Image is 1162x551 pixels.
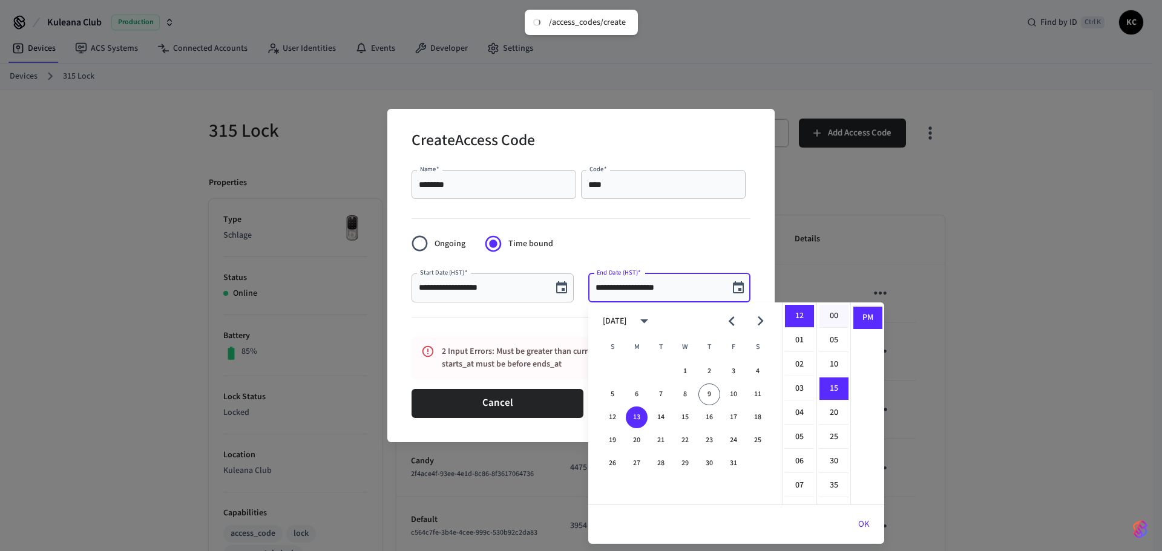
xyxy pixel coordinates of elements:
div: /access_codes/create [549,17,626,28]
img: SeamLogoGradient.69752ec5.svg [1133,520,1147,539]
li: 12 hours [785,305,814,328]
button: 24 [723,429,744,451]
button: 8 [674,383,696,405]
li: 20 minutes [819,402,849,425]
li: 5 hours [785,426,814,449]
button: 17 [723,406,744,428]
span: Ongoing [435,238,465,250]
li: 30 minutes [819,450,849,473]
button: 7 [650,383,672,405]
button: 27 [626,452,648,474]
div: [DATE] [603,315,626,328]
button: 11 [747,383,769,405]
button: 26 [602,452,623,474]
button: 6 [626,383,648,405]
span: Sunday [602,335,623,359]
label: Name [420,165,439,174]
button: 14 [650,406,672,428]
span: Wednesday [674,335,696,359]
li: 6 hours [785,450,814,473]
button: 12 [602,406,623,428]
button: 25 [747,429,769,451]
li: 25 minutes [819,426,849,449]
button: 19 [602,429,623,451]
label: End Date (HST) [597,268,641,277]
li: 5 minutes [819,329,849,352]
button: Choose date, selected date is Oct 9, 2025 [550,276,574,300]
button: 1 [674,360,696,382]
button: Next month [746,307,775,335]
label: Code [589,165,607,174]
li: 4 hours [785,402,814,425]
li: PM [853,307,882,329]
button: 20 [626,429,648,451]
button: Previous month [717,307,746,335]
span: Saturday [747,335,769,359]
ul: Select hours [783,302,816,504]
button: 31 [723,452,744,474]
button: 10 [723,383,744,405]
li: 0 minutes [819,305,849,328]
li: 3 hours [785,377,814,400]
button: 29 [674,452,696,474]
ul: Select minutes [816,302,850,504]
button: 23 [698,429,720,451]
label: Start Date (HST) [420,268,467,277]
button: 5 [602,383,623,405]
li: 35 minutes [819,474,849,497]
button: Choose date, selected date is Oct 13, 2025 [726,276,750,300]
button: 30 [698,452,720,474]
button: Cancel [412,389,583,418]
button: 22 [674,429,696,451]
button: 28 [650,452,672,474]
span: Tuesday [650,335,672,359]
ul: Select meridiem [850,302,884,504]
span: Friday [723,335,744,359]
button: 21 [650,429,672,451]
span: Time bound [508,238,553,250]
button: 4 [747,360,769,382]
li: 15 minutes [819,377,849,400]
li: 1 hours [785,329,814,352]
button: 15 [674,406,696,428]
li: 8 hours [785,498,814,521]
button: 9 [698,383,720,405]
button: 13 [626,406,648,428]
button: 18 [747,406,769,428]
button: 16 [698,406,720,428]
span: Thursday [698,335,720,359]
li: 10 minutes [819,353,849,376]
li: 7 hours [785,474,814,497]
span: Monday [626,335,648,359]
div: 2 Input Errors: Must be greater than current date for "ends_at", starts_at must be before ends_at [442,341,697,376]
h2: Create Access Code [412,123,535,160]
li: 2 hours [785,353,814,376]
button: calendar view is open, switch to year view [630,307,658,335]
button: 3 [723,360,744,382]
li: 40 minutes [819,498,849,521]
button: 2 [698,360,720,382]
button: OK [844,510,884,539]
